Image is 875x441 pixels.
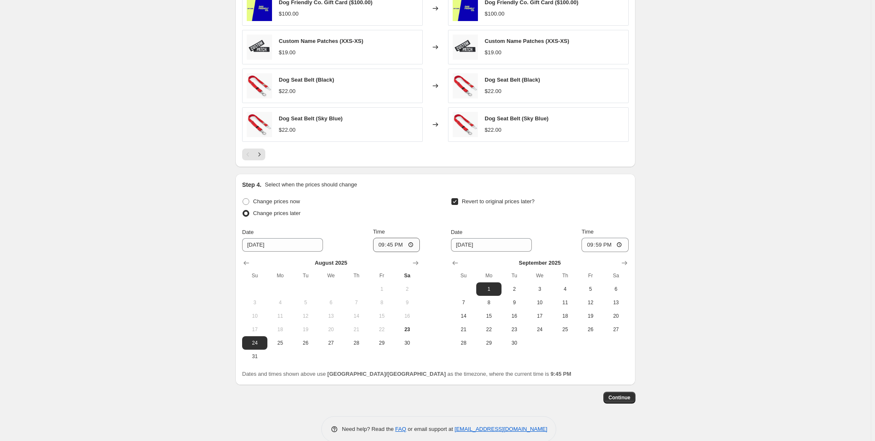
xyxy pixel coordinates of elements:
[247,35,272,60] img: 2022-02-22-DFC-S23-01_f4c45b24-18e2-44ee-8d72-19d776f251a3_80x.jpg
[480,286,498,292] span: 1
[296,313,315,319] span: 12
[502,323,527,336] button: Tuesday September 23 2025
[293,323,318,336] button: Tuesday August 19 2025
[505,286,523,292] span: 2
[395,323,420,336] button: Today Saturday August 23 2025
[267,296,293,309] button: Monday August 4 2025
[480,313,498,319] span: 15
[406,426,455,432] span: or email support at
[318,296,344,309] button: Wednesday August 6 2025
[578,296,603,309] button: Friday September 12 2025
[245,353,264,360] span: 31
[398,340,416,346] span: 30
[556,313,574,319] span: 18
[502,309,527,323] button: Tuesday September 16 2025
[327,371,446,377] b: [GEOGRAPHIC_DATA]/[GEOGRAPHIC_DATA]
[279,38,363,44] span: Custom Name Patches (XXS-XS)
[344,336,369,350] button: Thursday August 28 2025
[373,286,391,292] span: 1
[485,48,502,57] div: $19.00
[344,323,369,336] button: Thursday August 21 2025
[485,10,504,18] div: $100.00
[607,299,625,306] span: 13
[347,272,365,279] span: Th
[556,286,574,292] span: 4
[253,210,301,216] span: Change prices later
[347,340,365,346] span: 28
[242,296,267,309] button: Sunday August 3 2025
[454,313,473,319] span: 14
[344,296,369,309] button: Thursday August 7 2025
[480,272,498,279] span: Mo
[502,269,527,282] th: Tuesday
[476,323,502,336] button: Monday September 22 2025
[265,181,357,189] p: Select when the prices should change
[582,228,593,235] span: Time
[296,340,315,346] span: 26
[552,309,578,323] button: Thursday September 18 2025
[451,323,476,336] button: Sunday September 21 2025
[271,272,289,279] span: Mo
[245,313,264,319] span: 10
[453,73,478,98] img: 11_1_80x.jpg
[552,269,578,282] th: Thursday
[322,313,340,319] span: 13
[527,296,552,309] button: Wednesday September 10 2025
[451,229,462,235] span: Date
[293,309,318,323] button: Tuesday August 12 2025
[318,323,344,336] button: Wednesday August 20 2025
[373,228,385,235] span: Time
[347,313,365,319] span: 14
[267,269,293,282] th: Monday
[608,394,630,401] span: Continue
[293,269,318,282] th: Tuesday
[242,350,267,363] button: Sunday August 31 2025
[556,299,574,306] span: 11
[245,272,264,279] span: Su
[347,326,365,333] span: 21
[253,149,265,160] button: Next
[242,336,267,350] button: Sunday August 24 2025
[296,299,315,306] span: 5
[485,126,502,134] div: $22.00
[271,299,289,306] span: 4
[485,38,569,44] span: Custom Name Patches (XXS-XS)
[395,282,420,296] button: Saturday August 2 2025
[527,309,552,323] button: Wednesday September 17 2025
[242,229,253,235] span: Date
[240,257,252,269] button: Show previous month, July 2025
[607,286,625,292] span: 6
[369,309,395,323] button: Friday August 15 2025
[247,73,272,98] img: 11_1_80x.jpg
[485,77,540,83] span: Dog Seat Belt (Black)
[369,296,395,309] button: Friday August 8 2025
[395,309,420,323] button: Saturday August 16 2025
[410,257,421,269] button: Show next month, September 2025
[296,272,315,279] span: Tu
[603,323,629,336] button: Saturday September 27 2025
[505,326,523,333] span: 23
[271,313,289,319] span: 11
[451,269,476,282] th: Sunday
[451,296,476,309] button: Sunday September 7 2025
[242,269,267,282] th: Sunday
[527,323,552,336] button: Wednesday September 24 2025
[581,299,600,306] span: 12
[369,282,395,296] button: Friday August 1 2025
[398,272,416,279] span: Sa
[607,272,625,279] span: Sa
[527,282,552,296] button: Wednesday September 3 2025
[373,238,420,252] input: 12:00
[395,336,420,350] button: Saturday August 30 2025
[505,299,523,306] span: 9
[398,299,416,306] span: 9
[344,309,369,323] button: Thursday August 14 2025
[531,299,549,306] span: 10
[578,323,603,336] button: Friday September 26 2025
[505,313,523,319] span: 16
[279,115,343,122] span: Dog Seat Belt (Sky Blue)
[578,282,603,296] button: Friday September 5 2025
[253,198,300,205] span: Change prices now
[454,326,473,333] span: 21
[318,336,344,350] button: Wednesday August 27 2025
